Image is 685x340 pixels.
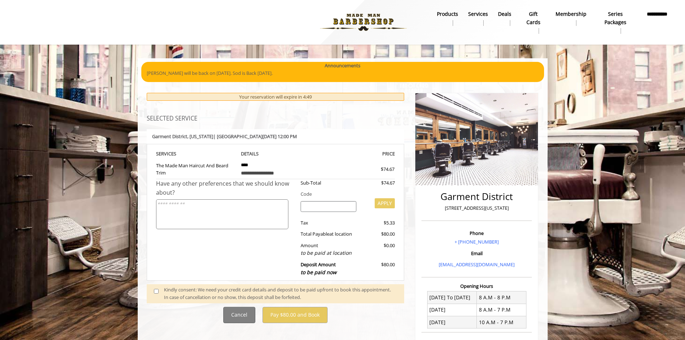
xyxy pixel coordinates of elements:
a: ServicesServices [463,9,493,28]
th: SERVICE [156,150,236,158]
b: Garment District | [GEOGRAPHIC_DATA][DATE] 12:00 PM [152,133,297,140]
div: to be paid at location [301,249,356,257]
img: Made Man Barbershop logo [314,3,413,42]
a: DealsDeals [493,9,516,28]
span: S [174,150,176,157]
div: Tax [295,219,362,227]
th: DETAILS [236,150,315,158]
b: Deals [498,10,511,18]
div: $5.33 [362,219,395,227]
div: Kindly consent: We need your credit card details and deposit to be paid upfront to book this appo... [164,286,397,301]
p: [PERSON_NAME] will be back on [DATE]. Sod is Back [DATE]. [147,69,539,77]
h3: SELECTED SERVICE [147,115,405,122]
a: Gift cardsgift cards [516,9,551,36]
div: Code [295,190,395,198]
b: products [437,10,458,18]
div: $80.00 [362,230,395,238]
h2: Garment District [423,191,530,202]
td: 8 A.M - 7 P.M [477,304,526,316]
td: The Made Man Haircut And Beard Trim [156,158,236,179]
h3: Phone [423,231,530,236]
span: to be paid now [301,269,337,276]
div: Amount [295,242,362,257]
div: Sub-Total [295,179,362,187]
div: Have any other preferences that we should know about? [156,179,296,198]
td: 8 A.M - 8 P.M [477,291,526,304]
button: Pay $80.00 and Book [262,307,328,323]
b: gift cards [521,10,545,26]
a: MembershipMembership [551,9,592,28]
button: Cancel [223,307,255,323]
th: PRICE [315,150,395,158]
span: , [US_STATE] [187,133,213,140]
td: 10 A.M - 7 P.M [477,316,526,328]
div: $80.00 [362,261,395,276]
h3: Opening Hours [421,284,532,289]
b: Deposit Amount [301,261,337,276]
span: at location [329,231,352,237]
td: [DATE] [427,316,477,328]
a: Series packagesSeries packages [592,9,639,36]
b: Services [468,10,488,18]
a: Productsproducts [432,9,463,28]
div: $0.00 [362,242,395,257]
td: [DATE] To [DATE] [427,291,477,304]
b: Series packages [597,10,634,26]
button: APPLY [375,198,395,208]
b: Membership [556,10,586,18]
div: $74.67 [362,179,395,187]
div: Total Payable [295,230,362,238]
td: [DATE] [427,304,477,316]
b: Announcements [325,62,360,69]
div: Your reservation will expire in 4:49 [147,93,405,101]
h3: Email [423,251,530,256]
a: + [PHONE_NUMBER] [455,239,499,245]
a: [EMAIL_ADDRESS][DOMAIN_NAME] [439,261,515,268]
div: $74.67 [355,166,394,173]
p: [STREET_ADDRESS][US_STATE] [423,204,530,212]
